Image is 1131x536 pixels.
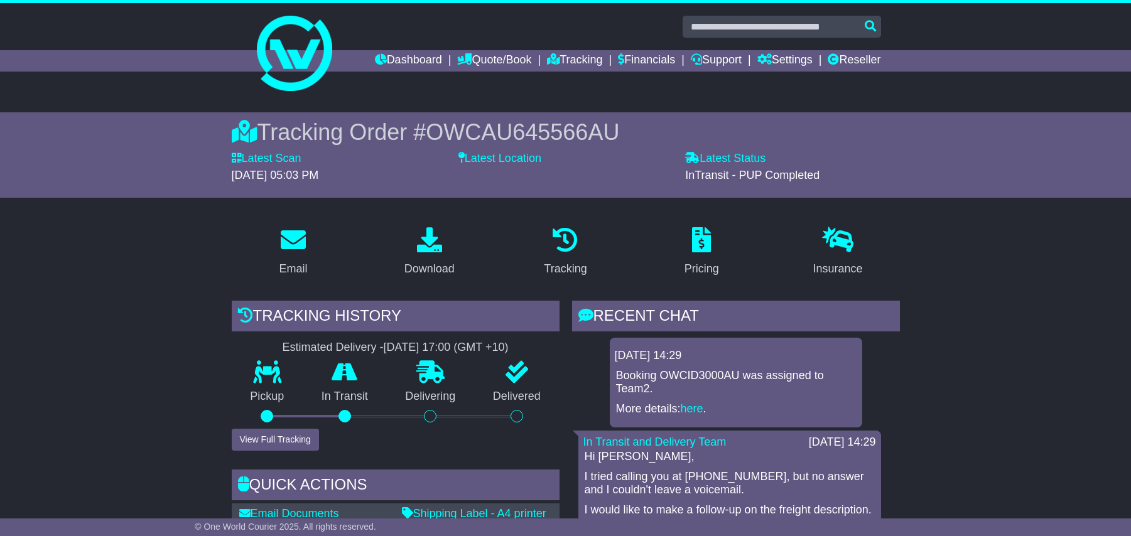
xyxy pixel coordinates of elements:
[685,169,820,181] span: InTransit - PUP Completed
[585,470,875,497] p: I tried calling you at [PHONE_NUMBER], but no answer and I couldn't leave a voicemail.
[583,436,727,448] a: In Transit and Delivery Team
[426,119,619,145] span: OWCAU645566AU
[232,152,301,166] label: Latest Scan
[232,429,319,451] button: View Full Tracking
[685,260,719,277] div: Pricing
[375,50,442,72] a: Dashboard
[384,341,509,355] div: [DATE] 17:00 (GMT +10)
[232,469,560,503] div: Quick Actions
[232,341,560,355] div: Estimated Delivery -
[805,223,871,282] a: Insurance
[685,152,766,166] label: Latest Status
[396,223,463,282] a: Download
[616,369,856,396] p: Booking OWCID3000AU was assigned to Team2.
[195,522,376,532] span: © One World Courier 2025. All rights reserved.
[544,260,587,277] div: Tracking
[404,260,455,277] div: Download
[232,119,900,146] div: Tracking Order #
[387,390,475,404] p: Delivering
[585,450,875,464] p: Hi [PERSON_NAME],
[232,301,560,335] div: Tracking history
[676,223,727,282] a: Pricing
[585,503,875,517] p: I would like to make a follow-up on the freight description.
[402,507,546,520] a: Shipping Label - A4 printer
[681,402,703,415] a: here
[809,436,876,449] div: [DATE] 14:29
[572,301,900,335] div: RECENT CHAT
[813,260,863,277] div: Insurance
[615,349,857,363] div: [DATE] 14:29
[458,152,541,166] label: Latest Location
[279,260,307,277] div: Email
[616,402,856,416] p: More details: .
[618,50,675,72] a: Financials
[457,50,531,72] a: Quote/Book
[474,390,560,404] p: Delivered
[828,50,880,72] a: Reseller
[232,169,319,181] span: [DATE] 05:03 PM
[271,223,315,282] a: Email
[547,50,602,72] a: Tracking
[757,50,813,72] a: Settings
[239,507,339,520] a: Email Documents
[303,390,387,404] p: In Transit
[691,50,742,72] a: Support
[232,390,303,404] p: Pickup
[536,223,595,282] a: Tracking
